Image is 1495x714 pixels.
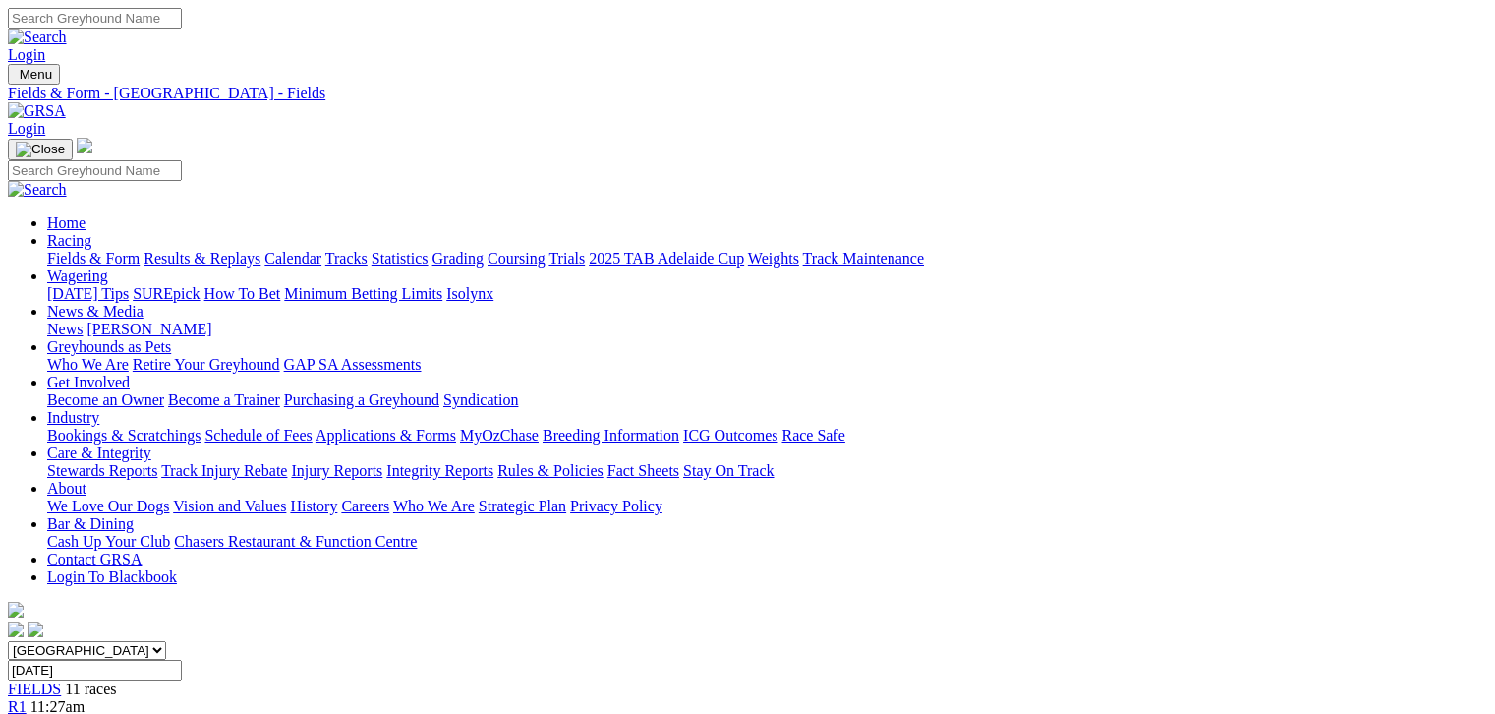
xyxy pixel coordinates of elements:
[28,622,43,637] img: twitter.svg
[497,462,604,479] a: Rules & Policies
[47,480,86,497] a: About
[16,142,65,157] img: Close
[460,427,539,444] a: MyOzChase
[173,498,286,514] a: Vision and Values
[432,250,484,267] a: Grading
[443,391,518,408] a: Syndication
[20,67,52,82] span: Menu
[316,427,456,444] a: Applications & Forms
[8,29,67,46] img: Search
[8,139,73,160] button: Toggle navigation
[133,285,200,302] a: SUREpick
[168,391,280,408] a: Become a Trainer
[543,427,679,444] a: Breeding Information
[570,498,662,514] a: Privacy Policy
[325,250,368,267] a: Tracks
[341,498,389,514] a: Careers
[47,321,1487,338] div: News & Media
[372,250,429,267] a: Statistics
[47,568,177,585] a: Login To Blackbook
[683,427,777,444] a: ICG Outcomes
[47,250,140,267] a: Fields & Form
[479,498,566,514] a: Strategic Plan
[47,462,1487,480] div: Care & Integrity
[47,321,83,337] a: News
[77,138,92,153] img: logo-grsa-white.png
[8,102,66,120] img: GRSA
[8,120,45,137] a: Login
[589,250,744,267] a: 2025 TAB Adelaide Cup
[47,533,170,550] a: Cash Up Your Club
[47,356,129,373] a: Who We Are
[144,250,260,267] a: Results & Replays
[65,681,116,697] span: 11 races
[446,285,493,302] a: Isolynx
[47,391,1487,409] div: Get Involved
[8,660,182,681] input: Select date
[47,533,1487,551] div: Bar & Dining
[683,462,774,479] a: Stay On Track
[174,533,417,550] a: Chasers Restaurant & Function Centre
[47,232,91,249] a: Racing
[47,285,129,302] a: [DATE] Tips
[47,445,151,461] a: Care & Integrity
[8,622,24,637] img: facebook.svg
[86,321,211,337] a: [PERSON_NAME]
[290,498,337,514] a: History
[47,250,1487,268] div: Racing
[47,356,1487,374] div: Greyhounds as Pets
[47,391,164,408] a: Become an Owner
[386,462,493,479] a: Integrity Reports
[47,427,201,444] a: Bookings & Scratchings
[47,498,1487,515] div: About
[8,160,182,181] input: Search
[47,374,130,390] a: Get Involved
[748,250,799,267] a: Weights
[204,285,281,302] a: How To Bet
[284,391,439,408] a: Purchasing a Greyhound
[781,427,844,444] a: Race Safe
[548,250,585,267] a: Trials
[284,356,422,373] a: GAP SA Assessments
[291,462,382,479] a: Injury Reports
[8,46,45,63] a: Login
[488,250,546,267] a: Coursing
[8,64,60,85] button: Toggle navigation
[284,285,442,302] a: Minimum Betting Limits
[133,356,280,373] a: Retire Your Greyhound
[47,462,157,479] a: Stewards Reports
[204,427,312,444] a: Schedule of Fees
[47,409,99,426] a: Industry
[47,303,144,320] a: News & Media
[393,498,475,514] a: Who We Are
[47,551,142,567] a: Contact GRSA
[8,85,1487,102] a: Fields & Form - [GEOGRAPHIC_DATA] - Fields
[264,250,321,267] a: Calendar
[47,515,134,532] a: Bar & Dining
[47,268,108,284] a: Wagering
[8,681,61,697] a: FIELDS
[47,338,171,355] a: Greyhounds as Pets
[8,8,182,29] input: Search
[803,250,924,267] a: Track Maintenance
[8,602,24,618] img: logo-grsa-white.png
[47,427,1487,445] div: Industry
[47,498,169,514] a: We Love Our Dogs
[607,462,679,479] a: Fact Sheets
[47,285,1487,303] div: Wagering
[8,181,67,199] img: Search
[47,214,86,231] a: Home
[161,462,287,479] a: Track Injury Rebate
